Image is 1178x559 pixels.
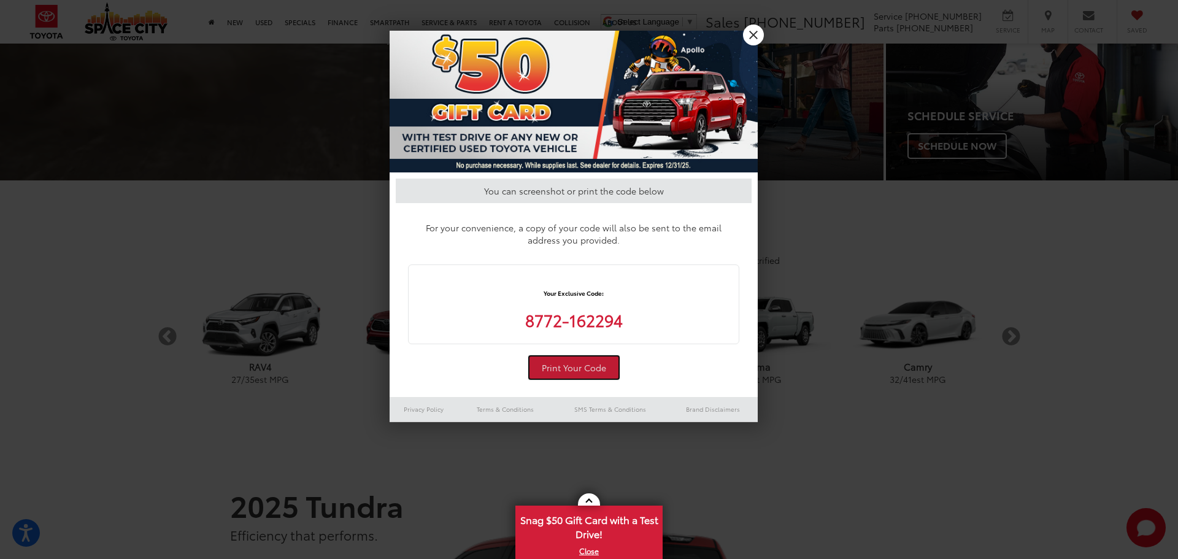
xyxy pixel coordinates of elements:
h2: Your Exclusive Code: [421,277,726,309]
a: Privacy Policy [390,402,458,417]
a: Brand Disclaimers [668,402,758,417]
span: 8772-162294 [421,309,726,331]
div: For your convenience, a copy of your code will also be sent to the email address you provided. [408,215,739,252]
img: 53411_top_152338.jpg [390,31,758,172]
a: SMS Terms & Conditions [552,402,668,417]
a: Print Your Code [529,357,618,379]
span: Snag $50 Gift Card with a Test Drive! [517,507,661,544]
a: Terms & Conditions [458,402,552,417]
div: You can screenshot or print the code below [396,179,752,203]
